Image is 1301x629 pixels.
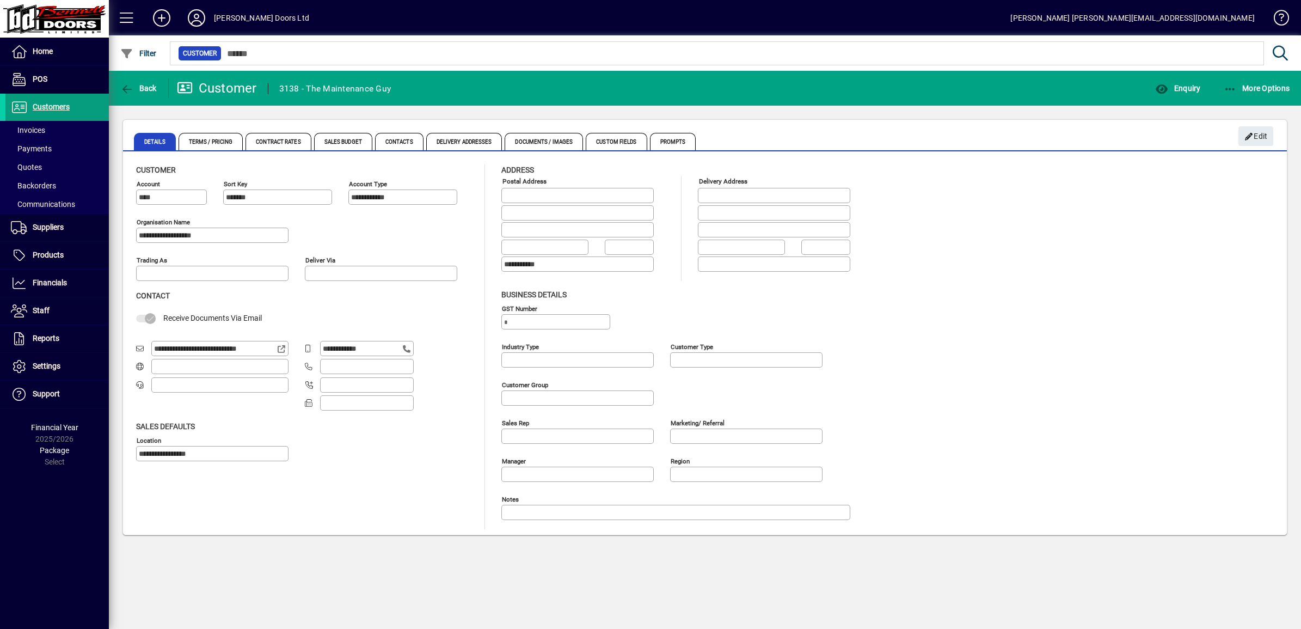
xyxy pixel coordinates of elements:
span: Customer [183,48,217,59]
mat-label: Location [137,436,161,444]
span: Quotes [11,163,42,172]
a: Home [5,38,109,65]
span: Back [120,84,157,93]
span: Support [33,389,60,398]
a: Payments [5,139,109,158]
span: Contact [136,291,170,300]
span: Home [33,47,53,56]
mat-label: Customer type [671,343,713,350]
span: Settings [33,362,60,370]
a: Communications [5,195,109,213]
span: Financial Year [31,423,78,432]
div: [PERSON_NAME] Doors Ltd [214,9,309,27]
span: Documents / Images [505,133,583,150]
button: Add [144,8,179,28]
mat-label: Customer group [502,381,548,388]
a: Backorders [5,176,109,195]
span: Address [501,166,534,174]
button: Back [118,78,159,98]
span: Reports [33,334,59,343]
mat-label: Account Type [349,180,387,188]
span: Invoices [11,126,45,135]
a: Settings [5,353,109,380]
mat-label: Manager [502,457,526,465]
a: POS [5,66,109,93]
a: Quotes [5,158,109,176]
span: Custom Fields [586,133,647,150]
span: Edit [1244,127,1268,145]
span: Package [40,446,69,455]
a: Suppliers [5,214,109,241]
span: Customer [136,166,176,174]
mat-label: Deliver via [305,257,335,264]
span: Enquiry [1155,84,1200,93]
span: POS [33,75,47,83]
mat-label: Sort key [224,180,247,188]
mat-label: Organisation name [137,218,190,226]
a: Invoices [5,121,109,139]
span: Contacts [375,133,424,150]
mat-label: Notes [502,495,519,503]
button: Filter [118,44,159,63]
span: Prompts [650,133,696,150]
button: Edit [1238,126,1273,146]
a: Financials [5,270,109,297]
span: Products [33,251,64,259]
a: Reports [5,325,109,352]
button: More Options [1221,78,1293,98]
span: Contract Rates [246,133,311,150]
span: Financials [33,278,67,287]
a: Products [5,242,109,269]
mat-label: Account [137,180,160,188]
span: Filter [120,49,157,58]
span: Receive Documents Via Email [163,314,262,322]
button: Enquiry [1152,78,1203,98]
app-page-header-button: Back [109,78,169,98]
a: Knowledge Base [1266,2,1287,38]
span: Delivery Addresses [426,133,502,150]
mat-label: Trading as [137,257,167,264]
span: Suppliers [33,223,64,231]
span: Staff [33,306,50,315]
mat-label: Sales rep [502,419,529,426]
span: Sales defaults [136,422,195,431]
div: [PERSON_NAME] [PERSON_NAME][EMAIL_ADDRESS][DOMAIN_NAME] [1010,9,1255,27]
span: Communications [11,200,75,209]
span: Customers [33,102,70,111]
span: More Options [1224,84,1290,93]
span: Backorders [11,181,56,190]
a: Support [5,381,109,408]
mat-label: Marketing/ Referral [671,419,725,426]
span: Details [134,133,176,150]
span: Terms / Pricing [179,133,243,150]
div: Customer [177,80,257,97]
a: Staff [5,297,109,325]
span: Payments [11,144,52,153]
span: Sales Budget [314,133,372,150]
mat-label: GST Number [502,304,537,312]
span: Business details [501,290,567,299]
div: 3138 - The Maintenance Guy [279,80,391,97]
button: Profile [179,8,214,28]
mat-label: Industry type [502,343,539,350]
mat-label: Region [671,457,690,465]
